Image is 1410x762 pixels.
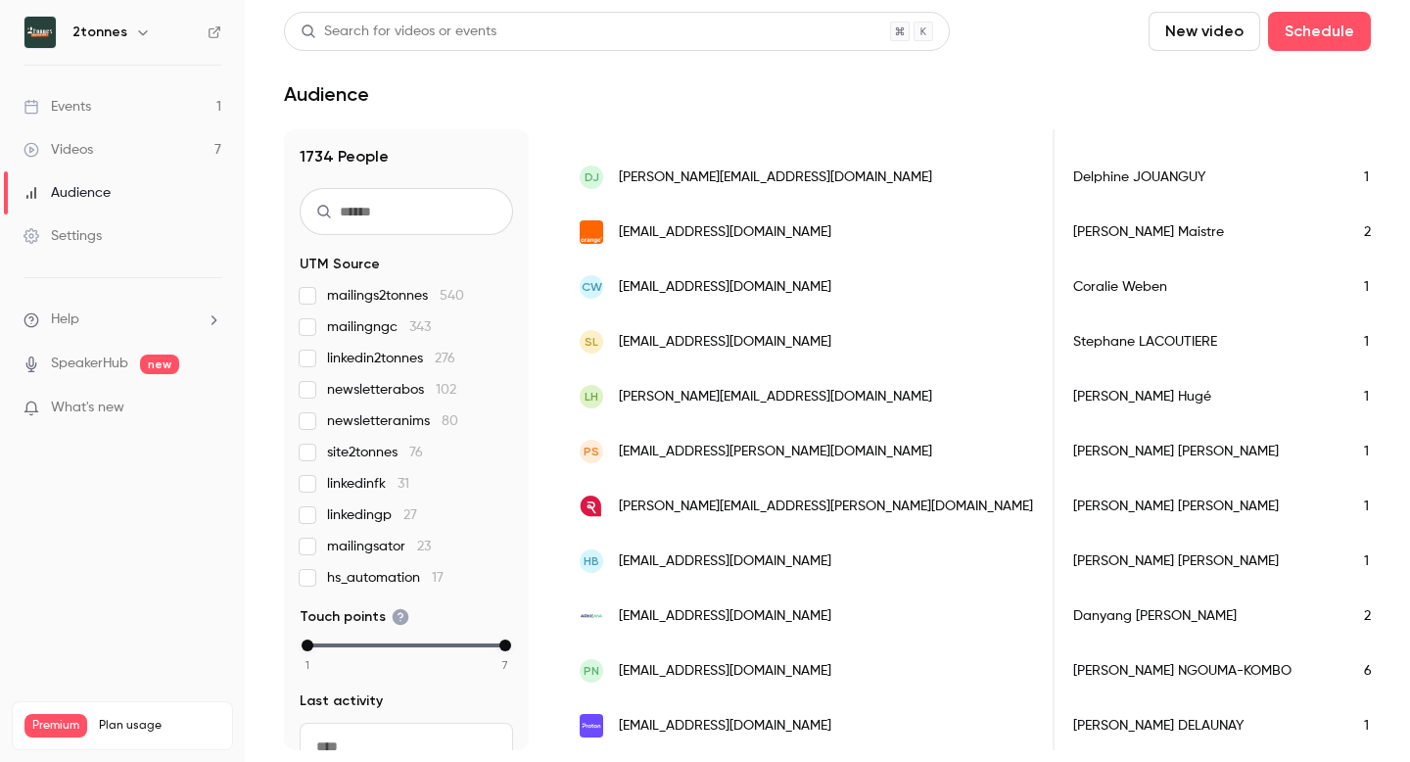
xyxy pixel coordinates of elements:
[619,551,831,572] span: [EMAIL_ADDRESS][DOMAIN_NAME]
[284,82,369,106] h1: Audience
[440,289,464,303] span: 540
[327,443,423,462] span: site2tonnes
[585,168,599,186] span: DJ
[584,552,599,570] span: hB
[499,640,511,651] div: max
[1054,424,1344,479] div: [PERSON_NAME] [PERSON_NAME]
[619,661,831,682] span: [EMAIL_ADDRESS][DOMAIN_NAME]
[1054,698,1344,753] div: [PERSON_NAME] DELAUNAY
[619,277,831,298] span: [EMAIL_ADDRESS][DOMAIN_NAME]
[327,411,458,431] span: newsletteranims
[619,716,831,737] span: [EMAIL_ADDRESS][DOMAIN_NAME]
[23,310,221,330] li: help-dropdown-opener
[619,606,831,627] span: [EMAIL_ADDRESS][DOMAIN_NAME]
[140,355,179,374] span: new
[51,310,79,330] span: Help
[1149,12,1260,51] button: New video
[24,17,56,48] img: 2tonnes
[502,656,508,674] span: 7
[580,604,603,628] img: arkema.com
[436,383,456,397] span: 102
[51,354,128,374] a: SpeakerHub
[300,691,383,711] span: Last activity
[398,477,409,491] span: 31
[409,446,423,459] span: 76
[23,140,93,160] div: Videos
[1268,12,1371,51] button: Schedule
[619,442,932,462] span: [EMAIL_ADDRESS][PERSON_NAME][DOMAIN_NAME]
[327,568,444,588] span: hs_automation
[305,656,309,674] span: 1
[619,497,1033,517] span: [PERSON_NAME][EMAIL_ADDRESS][PERSON_NAME][DOMAIN_NAME]
[301,22,496,42] div: Search for videos or events
[1054,369,1344,424] div: [PERSON_NAME] Hugé
[99,718,220,734] span: Plan usage
[619,167,932,188] span: [PERSON_NAME][EMAIL_ADDRESS][DOMAIN_NAME]
[327,286,464,306] span: mailings2tonnes
[300,145,513,168] h1: 1734 People
[585,333,598,351] span: SL
[327,380,456,400] span: newsletterabos
[300,255,380,274] span: UTM Source
[442,414,458,428] span: 80
[300,607,409,627] span: Touch points
[584,443,599,460] span: PS
[619,332,831,353] span: [EMAIL_ADDRESS][DOMAIN_NAME]
[72,23,127,42] h6: 2tonnes
[23,183,111,203] div: Audience
[582,278,602,296] span: CW
[24,714,87,738] span: Premium
[51,398,124,418] span: What's new
[403,508,417,522] span: 27
[198,400,221,417] iframe: Noticeable Trigger
[580,495,603,518] img: residetape.fr
[1054,589,1344,643] div: Danyang [PERSON_NAME]
[327,537,431,556] span: mailingsator
[1054,643,1344,698] div: [PERSON_NAME] NGOUMA-KOMBO
[619,222,831,243] span: [EMAIL_ADDRESS][DOMAIN_NAME]
[585,388,598,405] span: LH
[580,220,603,244] img: wanadoo.fr
[327,317,431,337] span: mailingngc
[1054,534,1344,589] div: [PERSON_NAME] [PERSON_NAME]
[327,474,409,494] span: linkedinfk
[1054,150,1344,205] div: Delphine JOUANGUY
[327,505,417,525] span: linkedingp
[580,714,603,738] img: proton.me
[619,387,932,407] span: [PERSON_NAME][EMAIL_ADDRESS][DOMAIN_NAME]
[1054,260,1344,314] div: Coralie Weben
[584,662,599,680] span: PN
[409,320,431,334] span: 343
[432,571,444,585] span: 17
[23,226,102,246] div: Settings
[417,540,431,553] span: 23
[1054,205,1344,260] div: [PERSON_NAME] Maistre
[1054,479,1344,534] div: [PERSON_NAME] [PERSON_NAME]
[302,640,313,651] div: min
[327,349,455,368] span: linkedin2tonnes
[435,352,455,365] span: 276
[23,97,91,117] div: Events
[1054,314,1344,369] div: Stephane LACOUTIERE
